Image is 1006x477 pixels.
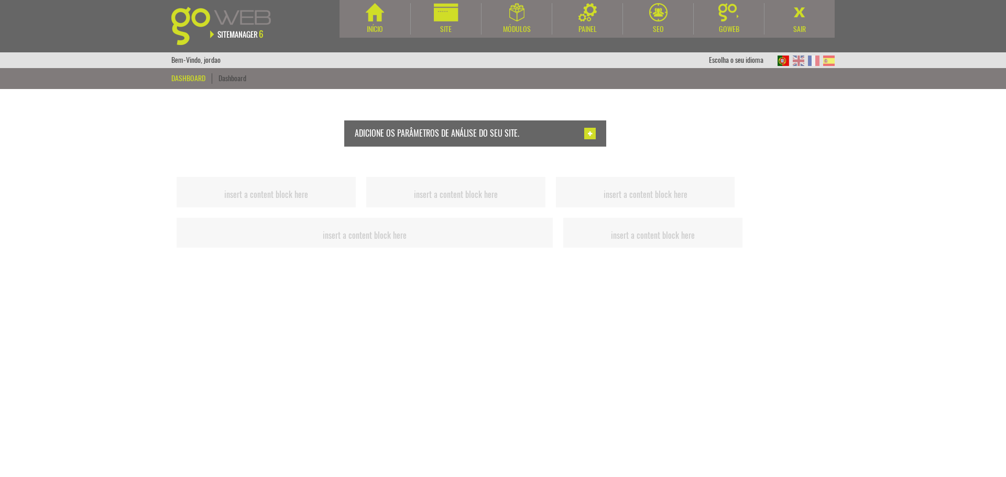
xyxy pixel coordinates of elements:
[709,52,774,68] div: Escolha o seu idioma
[552,24,622,35] div: Painel
[369,190,543,199] h2: insert a content block here
[340,24,410,35] div: Início
[482,24,552,35] div: Módulos
[578,3,597,21] img: Painel
[218,73,246,83] a: Dashboard
[171,52,221,68] div: Bem-Vindo, jordao
[791,3,809,21] img: Sair
[566,231,740,240] h2: insert a content block here
[584,128,596,139] img: Adicionar
[718,3,740,21] img: Goweb
[764,24,835,35] div: Sair
[411,24,481,35] div: Site
[509,3,524,21] img: Módulos
[623,24,693,35] div: SEO
[182,120,768,147] a: Adicione os parâmetros de análise do seu site. Adicionar
[171,73,212,84] div: Dashboard
[171,7,283,45] img: Goweb
[778,56,789,66] img: PT
[823,56,835,66] img: ES
[366,3,384,21] img: Início
[808,56,819,66] img: FR
[649,3,668,21] img: SEO
[434,3,458,21] img: Site
[179,231,550,240] h2: insert a content block here
[355,128,519,139] span: Adicione os parâmetros de análise do seu site.
[694,24,764,35] div: Goweb
[559,190,732,199] h2: insert a content block here
[179,190,353,199] h2: insert a content block here
[793,56,804,66] img: EN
